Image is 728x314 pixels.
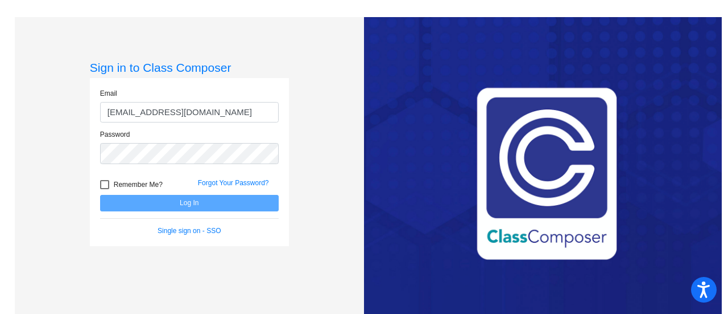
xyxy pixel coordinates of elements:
[114,178,163,191] span: Remember Me?
[100,129,130,140] label: Password
[90,60,289,75] h3: Sign in to Class Composer
[158,227,221,235] a: Single sign on - SSO
[198,179,269,187] a: Forgot Your Password?
[100,195,279,211] button: Log In
[100,88,117,99] label: Email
